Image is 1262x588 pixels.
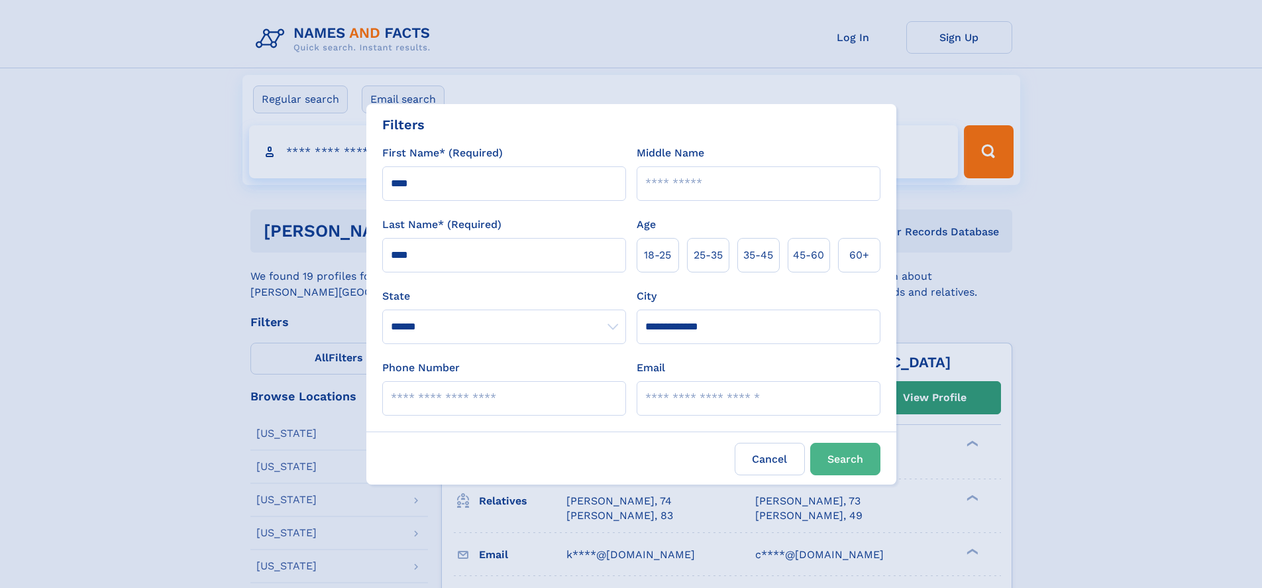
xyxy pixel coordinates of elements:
[637,145,704,161] label: Middle Name
[382,217,501,233] label: Last Name* (Required)
[637,217,656,233] label: Age
[382,115,425,135] div: Filters
[382,360,460,376] label: Phone Number
[810,443,880,475] button: Search
[793,247,824,263] span: 45‑60
[735,443,805,475] label: Cancel
[382,145,503,161] label: First Name* (Required)
[637,360,665,376] label: Email
[637,288,657,304] label: City
[382,288,626,304] label: State
[849,247,869,263] span: 60+
[743,247,773,263] span: 35‑45
[644,247,671,263] span: 18‑25
[694,247,723,263] span: 25‑35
